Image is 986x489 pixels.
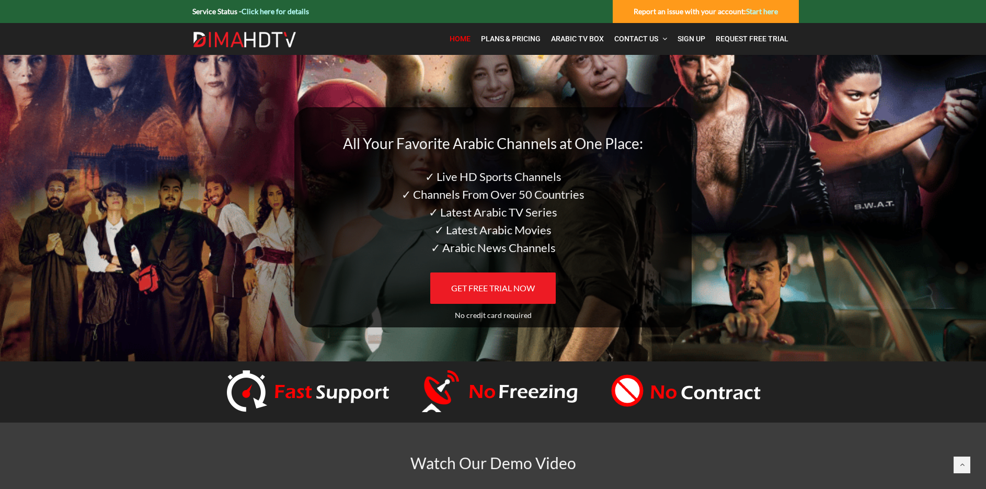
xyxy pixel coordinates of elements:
[609,28,672,50] a: Contact Us
[192,7,309,16] strong: Service Status -
[444,28,476,50] a: Home
[546,28,609,50] a: Arabic TV Box
[614,35,658,43] span: Contact Us
[672,28,710,50] a: Sign Up
[678,35,705,43] span: Sign Up
[242,7,309,16] a: Click here for details
[716,35,788,43] span: Request Free Trial
[481,35,541,43] span: Plans & Pricing
[430,272,556,304] a: GET FREE TRIAL NOW
[450,35,471,43] span: Home
[343,134,643,152] span: All Your Favorite Arabic Channels at One Place:
[476,28,546,50] a: Plans & Pricing
[410,453,576,472] span: Watch Our Demo Video
[710,28,794,50] a: Request Free Trial
[551,35,604,43] span: Arabic TV Box
[402,187,584,201] span: ✓ Channels From Over 50 Countries
[431,241,556,255] span: ✓ Arabic News Channels
[429,205,557,219] span: ✓ Latest Arabic TV Series
[634,7,778,16] strong: Report an issue with your account:
[746,7,778,16] a: Start here
[954,457,970,473] a: Back to top
[455,311,532,320] span: No credit card required
[451,283,535,293] span: GET FREE TRIAL NOW
[434,223,552,237] span: ✓ Latest Arabic Movies
[192,31,297,48] img: Dima HDTV
[425,169,561,184] span: ✓ Live HD Sports Channels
